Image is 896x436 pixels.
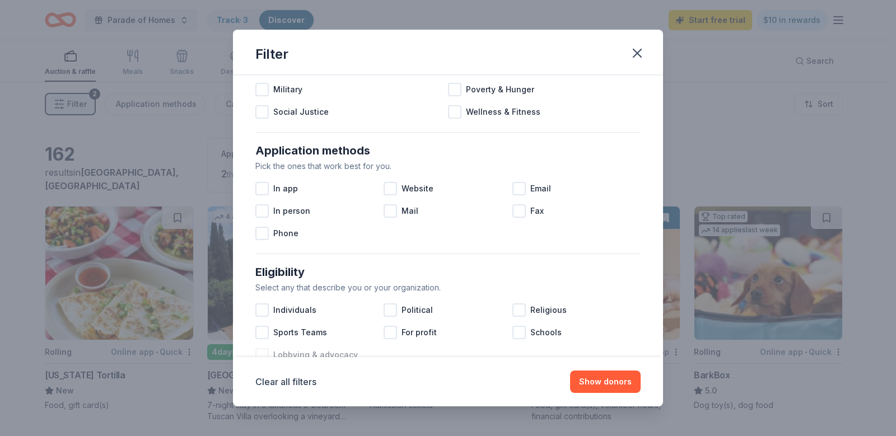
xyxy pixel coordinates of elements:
span: Poverty & Hunger [466,83,534,96]
span: Political [402,303,433,317]
span: In app [273,182,298,195]
div: Eligibility [255,263,641,281]
span: Military [273,83,302,96]
button: Clear all filters [255,375,316,388]
span: Schools [530,326,562,339]
div: Select any that describe you or your organization. [255,281,641,294]
span: Individuals [273,303,316,317]
span: Sports Teams [273,326,327,339]
span: Wellness & Fitness [466,105,540,119]
span: Phone [273,227,298,240]
span: For profit [402,326,437,339]
button: Show donors [570,371,641,393]
div: Filter [255,45,288,63]
span: Fax [530,204,544,218]
div: Pick the ones that work best for you. [255,160,641,173]
span: Mail [402,204,418,218]
span: In person [273,204,310,218]
span: Social Justice [273,105,329,119]
div: Application methods [255,142,641,160]
span: Website [402,182,433,195]
span: Email [530,182,551,195]
span: Lobbying & advocacy [273,348,358,362]
span: Religious [530,303,567,317]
